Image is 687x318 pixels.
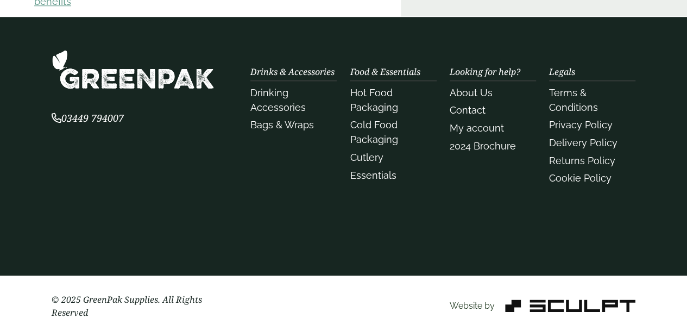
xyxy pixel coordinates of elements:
a: Cutlery [350,152,383,163]
a: Essentials [350,170,396,181]
a: About Us [450,87,493,98]
a: My account [450,122,504,134]
a: Hot Food Packaging [350,87,398,113]
a: Contact [450,104,486,116]
a: Cookie Policy [549,172,612,184]
a: Privacy Policy [549,119,613,130]
a: Drinking Accessories [250,87,306,113]
img: Sculpt [505,300,635,312]
a: Delivery Policy [549,137,617,148]
span: 03449 794007 [52,111,124,124]
img: GreenPak Supplies [52,49,215,89]
span: Website by [449,301,494,311]
a: Cold Food Packaging [350,119,398,145]
a: Terms & Conditions [549,87,598,113]
a: Returns Policy [549,155,615,166]
a: 03449 794007 [52,114,124,124]
a: Bags & Wraps [250,119,314,130]
a: 2024 Brochure [450,140,516,152]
